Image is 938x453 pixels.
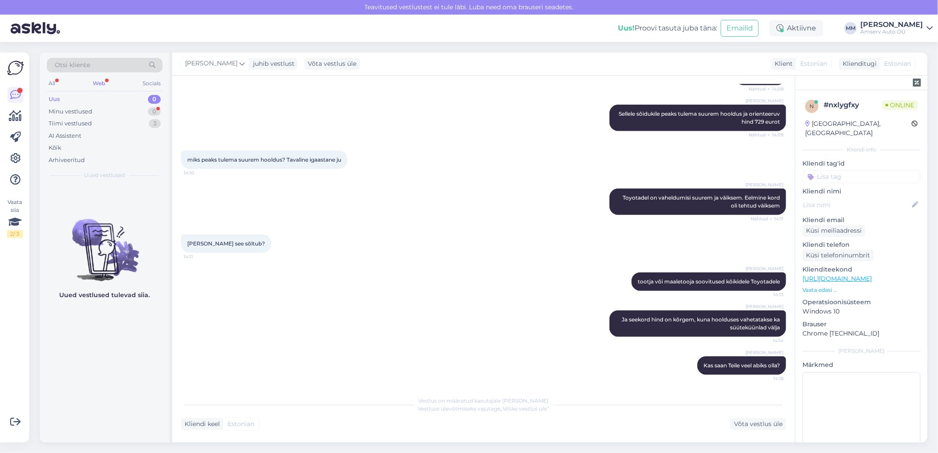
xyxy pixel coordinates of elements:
div: [PERSON_NAME] [860,21,923,28]
div: [PERSON_NAME] [802,347,920,355]
div: Vaata siia [7,198,23,238]
span: Vestluse ülevõtmiseks vajutage [418,405,549,412]
span: Estonian [884,59,911,68]
p: Uued vestlused tulevad siia. [60,291,150,300]
a: [URL][DOMAIN_NAME] [802,275,872,283]
span: [PERSON_NAME] [745,181,783,188]
img: Askly Logo [7,60,24,76]
div: 0 [148,95,161,104]
div: 3 [149,119,161,128]
img: No chats [40,203,170,283]
span: 14:18 [750,375,783,382]
span: [PERSON_NAME] [745,303,783,310]
span: Uued vestlused [84,171,125,179]
span: miks peaks tulema suurem hooldus? Tavaline igaastane ju [187,156,341,163]
div: All [47,78,57,89]
button: Emailid [721,20,759,37]
div: Amserv Auto OÜ [860,28,923,35]
div: Kõik [49,143,61,152]
span: Otsi kliente [55,60,90,70]
span: Toyotadel on vaheldumisi suurem ja väiksem. Eelmine kord oli tehtud väiksem [623,194,781,209]
span: 14:14 [750,337,783,344]
span: Estonian [227,419,254,429]
span: Online [882,100,918,110]
div: Võta vestlus üle [730,418,786,430]
span: [PERSON_NAME] [745,98,783,104]
div: Arhiveeritud [49,156,85,165]
div: Klient [771,59,793,68]
div: Võta vestlus üle [304,58,360,70]
span: Nähtud ✓ 14:08 [749,86,783,92]
div: Klienditugi [839,59,877,68]
div: Küsi meiliaadressi [802,225,865,237]
div: Küsi telefoninumbrit [802,249,874,261]
span: Nähtud ✓ 14:11 [750,215,783,222]
span: 14:11 [184,253,217,260]
p: Kliendi tag'id [802,159,920,168]
div: 2 / 3 [7,230,23,238]
div: Proovi tasuta juba täna: [618,23,717,34]
div: # nxlygfxy [824,100,882,110]
span: Ja seekord hind on kõrgem, kuna hoolduses vahetatakse ka süüteküünlad välja [622,316,781,331]
div: Kliendi info [802,146,920,154]
div: Web [91,78,107,89]
p: Operatsioonisüsteem [802,298,920,307]
p: Chrome [TECHNICAL_ID] [802,329,920,338]
div: Aktiivne [769,20,823,36]
span: [PERSON_NAME] [185,59,238,68]
p: Vaata edasi ... [802,286,920,294]
div: Kliendi keel [181,419,220,429]
div: [GEOGRAPHIC_DATA], [GEOGRAPHIC_DATA] [805,119,912,138]
i: „Võtke vestlus üle” [501,405,549,412]
span: Kas saan Teile veel abiks olla? [703,362,780,369]
input: Lisa nimi [803,200,910,210]
span: Sellele sõidukile peaks tulema suurem hooldus ja orienteeruv hind 729 eurot [619,110,781,125]
div: juhib vestlust [250,59,295,68]
span: tootja või maaletooja soovitused kõikidele Toyotadele [638,278,780,285]
span: [PERSON_NAME] [745,349,783,356]
input: Lisa tag [802,170,920,183]
div: 0 [148,107,161,116]
span: n [809,103,814,109]
div: AI Assistent [49,132,81,140]
span: [PERSON_NAME] see sõltub? [187,240,265,247]
div: MM [844,22,857,34]
span: Estonian [800,59,827,68]
p: Kliendi email [802,215,920,225]
span: Nähtud ✓ 14:09 [749,132,783,138]
span: [PERSON_NAME] [745,265,783,272]
p: Windows 10 [802,307,920,316]
p: Kliendi telefon [802,240,920,249]
div: Uus [49,95,60,104]
p: Märkmed [802,360,920,370]
div: Tiimi vestlused [49,119,92,128]
img: zendesk [913,79,921,87]
span: Vestlus on määratud kasutajale [PERSON_NAME] [419,397,549,404]
p: Brauser [802,320,920,329]
p: Kliendi nimi [802,187,920,196]
span: 14:13 [750,291,783,298]
a: [PERSON_NAME]Amserv Auto OÜ [860,21,933,35]
b: Uus! [618,24,635,32]
div: Socials [141,78,163,89]
div: Minu vestlused [49,107,92,116]
p: Klienditeekond [802,265,920,274]
span: 14:10 [184,170,217,176]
